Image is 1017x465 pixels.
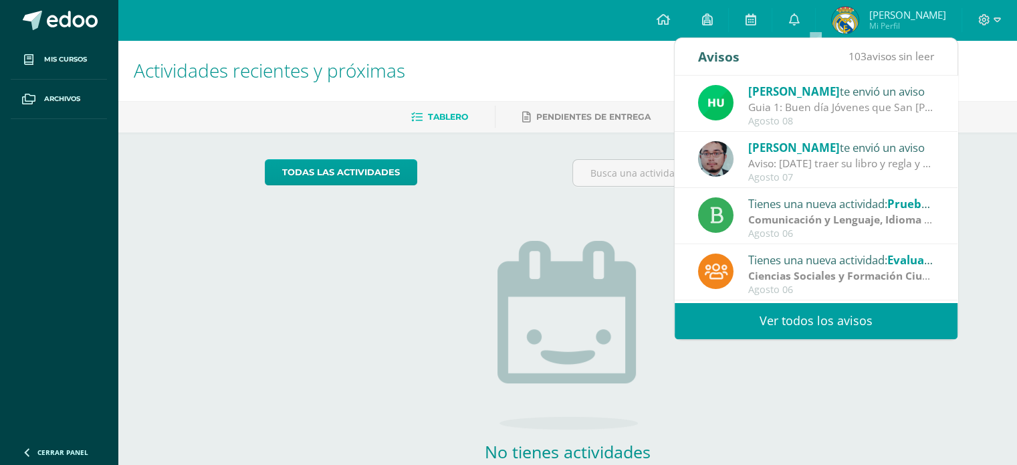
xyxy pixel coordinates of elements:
strong: Comunicación y Lenguaje, Idioma Español [748,212,965,227]
a: Tablero [411,106,468,128]
div: Agosto 06 [748,284,934,296]
span: Cerrar panel [37,448,88,457]
div: Agosto 07 [748,172,934,183]
span: Pendientes de entrega [536,112,651,122]
img: e299d90873c147fba691d3f9f375c086.png [832,7,859,33]
span: [PERSON_NAME] [869,8,945,21]
div: Aviso: Mañana traer su libro y regla y rapidografo [748,156,934,171]
span: 103 [849,49,867,64]
div: | Prueba de Logro [748,212,934,227]
a: Archivos [11,80,107,119]
span: Tablero [428,112,468,122]
div: Guia 1: Buen día Jóvenes que San Juan Bosco Y María Auxiliadora les Bendigan. Por medio del prese... [748,100,934,115]
a: Mis cursos [11,40,107,80]
h2: No tienes actividades [434,440,701,463]
div: te envió un aviso [748,82,934,100]
span: Actividades recientes y próximas [134,58,405,83]
div: Tienes una nueva actividad: [748,195,934,212]
span: Prueba de logro [887,196,976,211]
div: Avisos [698,38,740,75]
a: todas las Actividades [265,159,417,185]
img: no_activities.png [497,241,638,430]
span: [PERSON_NAME] [748,140,840,155]
img: 5fac68162d5e1b6fbd390a6ac50e103d.png [698,141,733,177]
div: | Prueba de Logro [748,268,934,284]
a: Pendientes de entrega [522,106,651,128]
span: [PERSON_NAME] [748,84,840,99]
a: Ver todos los avisos [675,302,957,339]
div: Agosto 08 [748,116,934,127]
div: te envió un aviso [748,138,934,156]
span: Archivos [44,94,80,104]
img: fd23069c3bd5c8dde97a66a86ce78287.png [698,85,733,120]
input: Busca una actividad próxima aquí... [573,160,869,186]
span: avisos sin leer [849,49,934,64]
span: Mis cursos [44,54,87,65]
div: Tienes una nueva actividad: [748,251,934,268]
div: Agosto 06 [748,228,934,240]
span: Mi Perfil [869,20,945,31]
